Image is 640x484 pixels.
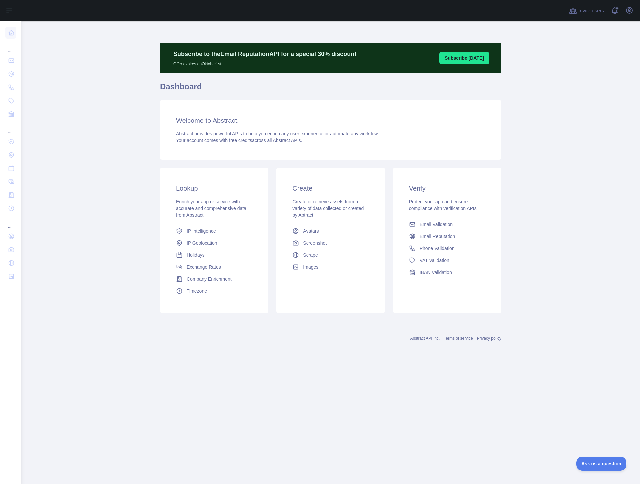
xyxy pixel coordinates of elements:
[477,336,501,341] a: Privacy policy
[578,7,604,15] span: Invite users
[568,5,605,16] button: Invite users
[290,249,371,261] a: Scrape
[420,221,453,228] span: Email Validation
[290,237,371,249] a: Screenshot
[409,184,485,193] h3: Verify
[439,52,489,64] button: Subscribe [DATE]
[410,336,440,341] a: Abstract API Inc.
[173,273,255,285] a: Company Enrichment
[187,264,221,270] span: Exchange Rates
[303,228,319,234] span: Avatars
[303,240,327,246] span: Screenshot
[420,245,455,252] span: Phone Validation
[187,276,232,282] span: Company Enrichment
[173,237,255,249] a: IP Geolocation
[406,218,488,230] a: Email Validation
[173,261,255,273] a: Exchange Rates
[229,138,252,143] span: free credits
[176,116,485,125] h3: Welcome to Abstract.
[420,233,455,240] span: Email Reputation
[176,131,379,136] span: Abstract provides powerful APIs to help you enrich any user experience or automate any workflow.
[187,240,217,246] span: IP Geolocation
[290,225,371,237] a: Avatars
[176,138,302,143] span: Your account comes with across all Abstract APIs.
[303,264,318,270] span: Images
[173,49,356,59] p: Subscribe to the Email Reputation API for a special 30 % discount
[444,336,473,341] a: Terms of service
[420,269,452,276] span: IBAN Validation
[420,257,449,264] span: VAT Validation
[187,228,216,234] span: IP Intelligence
[576,457,627,471] iframe: Toggle Customer Support
[187,288,207,294] span: Timezone
[5,121,16,134] div: ...
[290,261,371,273] a: Images
[406,266,488,278] a: IBAN Validation
[5,216,16,229] div: ...
[173,59,356,67] p: Offer expires on Oktober 1st.
[303,252,318,258] span: Scrape
[5,40,16,53] div: ...
[409,199,477,211] span: Protect your app and ensure compliance with verification APIs
[173,285,255,297] a: Timezone
[176,199,246,218] span: Enrich your app or service with accurate and comprehensive data from Abstract
[176,184,252,193] h3: Lookup
[173,225,255,237] a: IP Intelligence
[173,249,255,261] a: Holidays
[406,230,488,242] a: Email Reputation
[292,199,364,218] span: Create or retrieve assets from a variety of data collected or created by Abtract
[160,81,501,97] h1: Dashboard
[187,252,205,258] span: Holidays
[292,184,369,193] h3: Create
[406,254,488,266] a: VAT Validation
[406,242,488,254] a: Phone Validation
